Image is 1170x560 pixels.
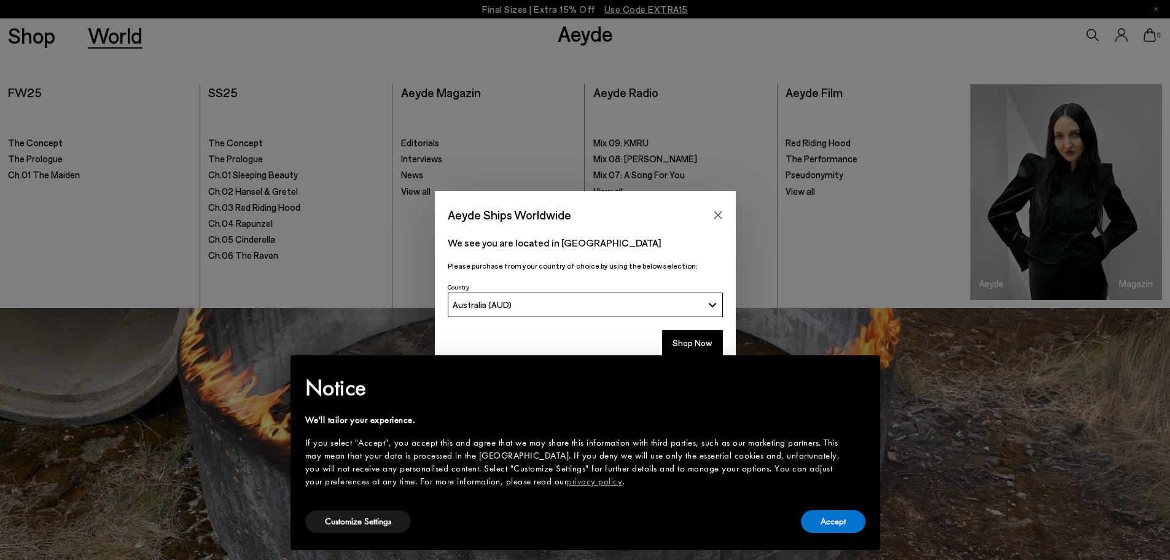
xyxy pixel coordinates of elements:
[448,283,469,291] span: Country
[846,359,875,388] button: Close this notice
[662,330,723,356] button: Shop Now
[305,372,846,404] h2: Notice
[709,206,727,224] button: Close
[448,260,723,272] p: Please purchase from your country of choice by using the below selection:
[453,299,512,310] span: Australia (AUD)
[801,510,865,533] button: Accept
[305,436,846,488] div: If you select "Accept", you accept this and agree that we may share this information with third p...
[448,235,723,250] p: We see you are located in [GEOGRAPHIC_DATA]
[305,414,846,427] div: We'll tailor your experience.
[448,204,571,226] span: Aeyde Ships Worldwide
[856,364,864,383] span: ×
[305,510,411,533] button: Customize Settings
[567,475,622,487] a: privacy policy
